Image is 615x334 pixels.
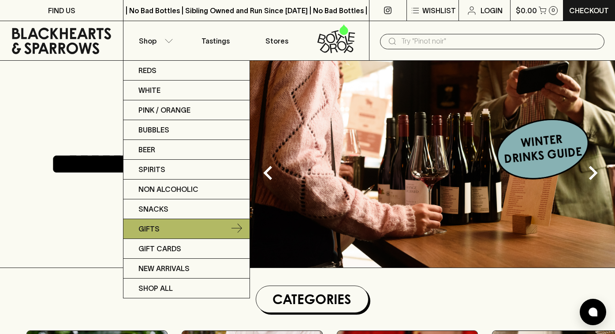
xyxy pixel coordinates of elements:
a: Spirits [123,160,250,180]
p: Reds [138,65,157,76]
a: New Arrivals [123,259,250,279]
p: Pink / Orange [138,105,190,115]
a: Beer [123,140,250,160]
a: Gifts [123,219,250,239]
p: Gifts [138,224,160,234]
p: SHOP ALL [138,283,173,294]
p: White [138,85,160,95]
p: Non Alcoholic [138,184,198,195]
p: Beer [138,144,155,155]
a: SHOP ALL [123,279,250,298]
p: Bubbles [138,125,169,135]
a: Bubbles [123,120,250,140]
a: Snacks [123,199,250,219]
a: Reds [123,61,250,81]
a: Pink / Orange [123,100,250,120]
p: Spirits [138,164,165,175]
p: New Arrivals [138,263,190,274]
a: Gift Cards [123,239,250,259]
a: White [123,81,250,100]
a: Non Alcoholic [123,180,250,199]
p: Snacks [138,204,168,214]
img: bubble-icon [589,308,597,316]
p: Gift Cards [138,243,181,254]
